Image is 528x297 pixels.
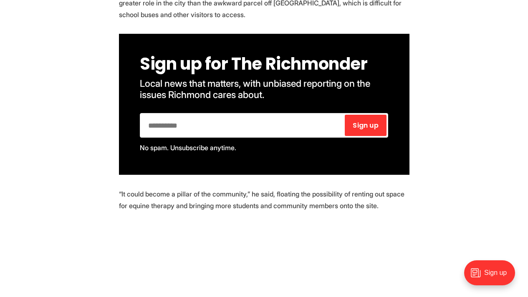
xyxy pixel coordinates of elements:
span: Sign up for The Richmonder [140,52,368,76]
p: “It could become a pillar of the community,” he said, floating the possibility of renting out spa... [119,188,409,211]
iframe: portal-trigger [457,256,528,297]
span: Local news that matters, with unbiased reporting on the issues Richmond cares about. [140,78,372,100]
span: Sign up [353,122,378,129]
button: Sign up [345,115,387,136]
span: No spam. Unsubscribe anytime. [140,143,236,152]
